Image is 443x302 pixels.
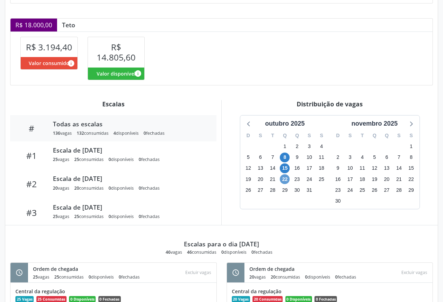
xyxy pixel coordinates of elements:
span: terça-feira, 11 de novembro de 2025 [358,163,367,173]
span: 0 [109,156,111,162]
div: consumidas [77,130,109,136]
div: Q [368,130,381,141]
div: fechadas [144,130,165,136]
span: terça-feira, 18 de novembro de 2025 [358,174,367,184]
span: sábado, 11 de outubro de 2025 [317,153,326,162]
span: sexta-feira, 31 de outubro de 2025 [304,185,314,195]
span: segunda-feira, 13 de outubro de 2025 [256,163,265,173]
span: 0 [221,249,224,255]
div: disponíveis [221,249,247,255]
span: quarta-feira, 8 de outubro de 2025 [280,153,290,162]
span: quinta-feira, 30 de outubro de 2025 [292,185,302,195]
div: Teto [57,21,80,29]
span: terça-feira, 14 de outubro de 2025 [268,163,278,173]
span: domingo, 23 de novembro de 2025 [333,185,343,195]
span: segunda-feira, 24 de novembro de 2025 [345,185,355,195]
div: Q [381,130,393,141]
span: segunda-feira, 3 de novembro de 2025 [345,153,355,162]
span: sexta-feira, 10 de outubro de 2025 [304,153,314,162]
div: #2 [15,179,48,189]
span: 20 [53,185,58,191]
span: segunda-feira, 17 de novembro de 2025 [345,174,355,184]
div: consumidas [74,185,104,191]
span: terça-feira, 4 de novembro de 2025 [358,153,367,162]
span: quinta-feira, 9 de outubro de 2025 [292,153,302,162]
span: 0 [335,274,338,280]
div: disponíveis [113,130,139,136]
span: R$ 14.805,60 [97,41,136,63]
span: sábado, 8 de novembro de 2025 [406,153,416,162]
div: Escala de [DATE] [53,175,207,182]
span: sábado, 25 de outubro de 2025 [317,174,326,184]
div: fechadas [119,274,140,280]
span: sábado, 1 de novembro de 2025 [406,142,416,152]
span: quinta-feira, 27 de novembro de 2025 [382,185,392,195]
div: fechadas [335,274,356,280]
div: consumidas [271,274,300,280]
span: 132 [77,130,84,136]
span: 25 [53,213,58,219]
div: Ordem de chegada [33,265,145,273]
span: sexta-feira, 17 de outubro de 2025 [304,163,314,173]
span: 0 [89,274,91,280]
span: terça-feira, 7 de outubro de 2025 [268,153,278,162]
span: domingo, 5 de outubro de 2025 [243,153,253,162]
div: Escala de [DATE] [53,203,207,211]
div: vagas [53,156,69,162]
span: domingo, 12 de outubro de 2025 [243,163,253,173]
span: 20 [271,274,276,280]
span: domingo, 9 de novembro de 2025 [333,163,343,173]
div: # [15,123,48,133]
div: fechadas [139,156,160,162]
span: 25 [74,156,79,162]
div: #1 [15,150,48,161]
span: domingo, 26 de outubro de 2025 [243,185,253,195]
span: 25 [54,274,59,280]
div: Q [279,130,291,141]
span: 46 [166,249,171,255]
div: consumidas [187,249,216,255]
span: sábado, 22 de novembro de 2025 [406,174,416,184]
div: Escalas para o dia [DATE] [184,240,259,248]
div: S [316,130,328,141]
i: Valor disponível para agendamentos feitos para este serviço [134,70,142,77]
div: Distribuição de vagas [227,100,433,108]
div: Q [291,130,303,141]
div: vagas [53,213,69,219]
div: fechadas [251,249,272,255]
span: quinta-feira, 23 de outubro de 2025 [292,174,302,184]
div: T [356,130,368,141]
div: Escolha as vagas para excluir [399,268,430,277]
span: 0 [119,274,121,280]
span: terça-feira, 21 de outubro de 2025 [268,174,278,184]
div: T [267,130,279,141]
span: quinta-feira, 13 de novembro de 2025 [382,163,392,173]
span: 25 [74,213,79,219]
span: 0 [109,213,111,219]
span: sábado, 18 de outubro de 2025 [317,163,326,173]
div: Central da regulação [15,288,212,295]
span: 25 [33,274,38,280]
span: quarta-feira, 5 de novembro de 2025 [369,153,379,162]
div: S [405,130,417,141]
span: quinta-feira, 16 de outubro de 2025 [292,163,302,173]
span: quinta-feira, 20 de novembro de 2025 [382,174,392,184]
div: fechadas [139,213,160,219]
div: disponíveis [109,185,134,191]
span: 20 [249,274,254,280]
div: disponíveis [109,213,134,219]
span: segunda-feira, 20 de outubro de 2025 [256,174,265,184]
span: quarta-feira, 29 de outubro de 2025 [280,185,290,195]
span: domingo, 19 de outubro de 2025 [243,174,253,184]
i: schedule [232,269,240,276]
div: vagas [166,249,182,255]
span: quarta-feira, 1 de outubro de 2025 [280,142,290,152]
span: sexta-feira, 21 de novembro de 2025 [394,174,404,184]
span: quinta-feira, 2 de outubro de 2025 [292,142,302,152]
span: sábado, 15 de novembro de 2025 [406,163,416,173]
span: terça-feira, 28 de outubro de 2025 [268,185,278,195]
div: R$ 18.000,00 [11,19,57,31]
span: 0 [251,249,254,255]
span: R$ 3.194,40 [26,41,72,53]
span: sexta-feira, 7 de novembro de 2025 [394,153,404,162]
